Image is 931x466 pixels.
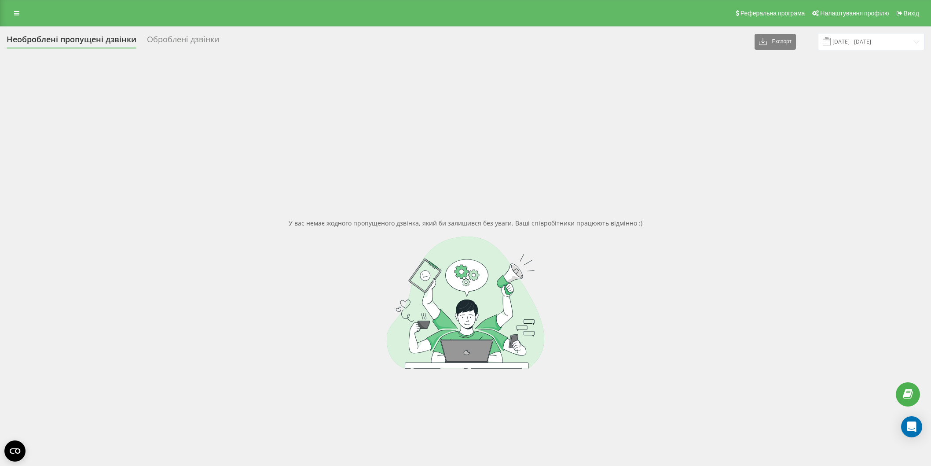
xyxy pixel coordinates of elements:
[901,416,922,437] div: Open Intercom Messenger
[820,10,889,17] span: Налаштування профілю
[4,440,26,462] button: Open CMP widget
[904,10,919,17] span: Вихід
[7,35,136,48] div: Необроблені пропущені дзвінки
[740,10,805,17] span: Реферальна програма
[147,35,219,48] div: Оброблені дзвінки
[755,34,796,50] button: Експорт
